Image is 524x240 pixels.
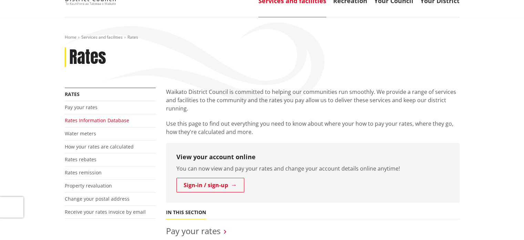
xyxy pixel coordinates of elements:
[65,130,96,137] a: Water meters
[65,195,130,202] a: Change your postal address
[166,119,460,136] p: Use this page to find out everything you need to know about where your how to pay your rates, whe...
[65,156,96,163] a: Rates rebates
[65,104,97,111] a: Pay your rates
[176,164,449,173] p: You can now view and pay your rates and change your account details online anytime!
[69,47,106,67] h1: Rates
[127,34,138,40] span: Rates
[166,88,460,113] p: Waikato District Council is committed to helping our communities run smoothly. We provide a range...
[65,143,134,150] a: How your rates are calculated
[65,35,460,40] nav: breadcrumb
[65,182,112,189] a: Property revaluation
[65,34,76,40] a: Home
[65,117,129,124] a: Rates Information Database
[65,91,80,97] a: Rates
[65,169,102,176] a: Rates remission
[176,178,244,192] a: Sign-in / sign-up
[492,211,517,236] iframe: Messenger Launcher
[65,209,146,215] a: Receive your rates invoice by email
[176,153,449,161] h3: View your account online
[81,34,123,40] a: Services and facilities
[166,225,220,237] a: Pay your rates
[166,210,206,215] h5: In this section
